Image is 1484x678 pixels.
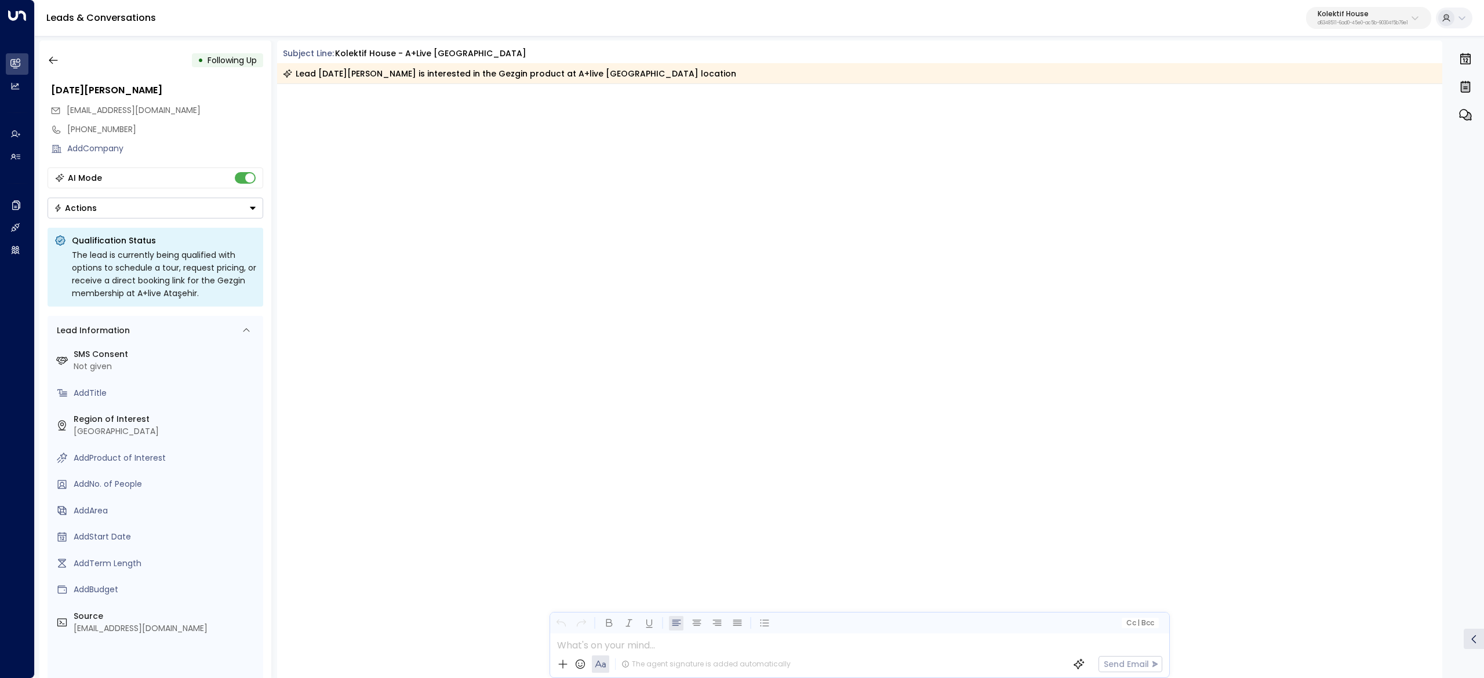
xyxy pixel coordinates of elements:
[51,83,263,97] div: [DATE][PERSON_NAME]
[1137,619,1140,627] span: |
[74,610,259,622] label: Source
[74,413,259,425] label: Region of Interest
[1121,618,1158,629] button: Cc|Bcc
[46,11,156,24] a: Leads & Conversations
[74,622,259,635] div: [EMAIL_ADDRESS][DOMAIN_NAME]
[283,68,736,79] div: Lead [DATE][PERSON_NAME] is interested in the Gezgin product at A+live [GEOGRAPHIC_DATA] location
[74,452,259,464] div: AddProduct of Interest
[53,325,130,337] div: Lead Information
[621,659,791,669] div: The agent signature is added automatically
[554,616,568,630] button: Undo
[74,387,259,399] div: AddTitle
[67,104,201,116] span: [EMAIL_ADDRESS][DOMAIN_NAME]
[198,50,203,71] div: •
[1306,7,1431,29] button: Kolektif Housed6348511-6ad0-45e0-ac5b-90304f5b79e1
[72,249,256,300] div: The lead is currently being qualified with options to schedule a tour, request pricing, or receiv...
[574,616,588,630] button: Redo
[208,54,257,66] span: Following Up
[74,557,259,570] div: AddTerm Length
[74,425,259,438] div: [GEOGRAPHIC_DATA]
[74,478,259,490] div: AddNo. of People
[67,123,263,136] div: [PHONE_NUMBER]
[48,198,263,218] div: Button group with a nested menu
[67,104,201,116] span: rako_krkmz@hotmail.com
[74,505,259,517] div: AddArea
[74,348,259,360] label: SMS Consent
[54,203,97,213] div: Actions
[283,48,334,59] span: Subject Line:
[1126,619,1154,627] span: Cc Bcc
[1318,10,1408,17] p: Kolektif House
[74,360,259,373] div: Not given
[335,48,526,60] div: Kolektif House - A+live [GEOGRAPHIC_DATA]
[67,143,263,155] div: AddCompany
[1318,21,1408,25] p: d6348511-6ad0-45e0-ac5b-90304f5b79e1
[74,584,259,596] div: AddBudget
[72,235,256,246] p: Qualification Status
[74,531,259,543] div: AddStart Date
[68,172,102,184] div: AI Mode
[48,198,263,218] button: Actions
